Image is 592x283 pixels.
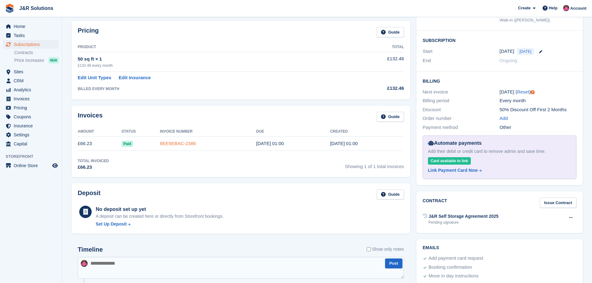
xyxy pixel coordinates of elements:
div: Walk-in ([PERSON_NAME]) [500,17,576,23]
div: Pending signature [429,220,498,225]
span: Coupons [14,112,51,121]
div: Every month [500,97,576,104]
a: Edit Unit Types [78,74,111,81]
div: Payment method [423,124,499,131]
a: menu [3,31,59,40]
h2: Billing [423,78,576,84]
span: Invoices [14,94,51,103]
a: menu [3,161,59,170]
a: menu [3,139,59,148]
a: Set Up Deposit [96,221,224,227]
span: Help [549,5,558,11]
span: Showing 1 of 1 total invoices [345,158,404,171]
time: 2025-08-29 00:00:44 UTC [330,141,358,146]
a: Link Payment Card Now [428,167,569,174]
a: Price increases NEW [14,57,59,64]
h2: Pricing [78,27,99,37]
a: menu [3,22,59,31]
a: Issue Contract [540,198,576,208]
div: J&R Self Storage Agreement 2025 [429,213,498,220]
div: Tooltip anchor [530,89,535,95]
h2: Deposit [78,189,100,200]
a: menu [3,103,59,112]
th: Status [122,127,160,137]
a: menu [3,85,59,94]
div: £66.23 [78,164,109,171]
span: Capital [14,139,51,148]
a: menu [3,94,59,103]
div: Link Payment Card Now [428,167,478,174]
div: Total Invoiced [78,158,109,164]
span: Pricing [14,103,51,112]
th: Product [78,42,343,52]
a: Preview store [51,162,59,169]
th: Amount [78,127,122,137]
p: A deposit can be created here or directly from Storefront bookings. [96,213,224,220]
td: £66.23 [78,137,122,151]
img: Julie Morgan [81,260,88,267]
div: Start [423,48,499,55]
h2: Invoices [78,112,103,122]
time: 2025-08-30 00:00:00 UTC [256,141,284,146]
div: Discount [423,106,499,113]
div: Move in day instructions [429,272,479,280]
div: £132.46 every month [78,63,343,68]
span: CRM [14,76,51,85]
a: Guide [377,189,404,200]
span: Price increases [14,57,44,63]
div: Other [500,124,576,131]
div: Set Up Deposit [96,221,127,227]
div: Billing period [423,97,499,104]
span: Settings [14,130,51,139]
div: Order number [423,115,499,122]
div: Add their debit or credit card to remove admin and save time. [428,148,571,155]
div: Next invoice [423,89,499,96]
span: Insurance [14,121,51,130]
a: menu [3,112,59,121]
span: Ongoing [500,58,517,63]
div: End [423,57,499,64]
td: £132.46 [343,52,404,71]
a: menu [3,121,59,130]
span: Tasks [14,31,51,40]
span: Subscriptions [14,40,51,49]
a: Edit Insurance [119,74,151,81]
a: menu [3,130,59,139]
label: Show only notes [367,246,404,253]
a: menu [3,67,59,76]
a: menu [3,40,59,49]
div: 50% Discount Off First 2 Months [500,106,576,113]
div: Booking confirmation [429,264,472,271]
span: Storefront [6,153,62,160]
div: No deposit set up yet [96,206,224,213]
div: Add payment card request [429,255,483,262]
h2: Timeline [78,246,103,253]
span: Create [518,5,530,11]
a: J&R Solutions [17,3,56,13]
span: [DATE] [517,48,534,55]
a: 8EE5EBAC-2386 [160,141,196,146]
th: Created [330,127,404,137]
a: Guide [377,27,404,37]
div: BILLED EVERY MONTH [78,86,343,92]
div: £132.46 [343,85,404,92]
span: Home [14,22,51,31]
a: Add [500,115,508,122]
span: Account [570,5,586,11]
h2: Contract [423,198,447,208]
th: Total [343,42,404,52]
span: Sites [14,67,51,76]
span: Analytics [14,85,51,94]
div: [DATE] ( ) [500,89,576,96]
img: stora-icon-8386f47178a22dfd0bd8f6a31ec36ba5ce8667c1dd55bd0f319d3a0aa187defe.svg [5,4,14,13]
h2: Subscription [423,37,576,43]
a: Guide [377,112,404,122]
th: Invoice Number [160,127,256,137]
div: Card available to link [428,157,471,165]
span: Online Store [14,161,51,170]
button: Post [385,258,402,269]
div: 50 sq ft × 1 [78,56,343,63]
th: Due [256,127,330,137]
time: 2025-08-29 00:00:00 UTC [500,48,514,55]
span: Paid [122,141,133,147]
